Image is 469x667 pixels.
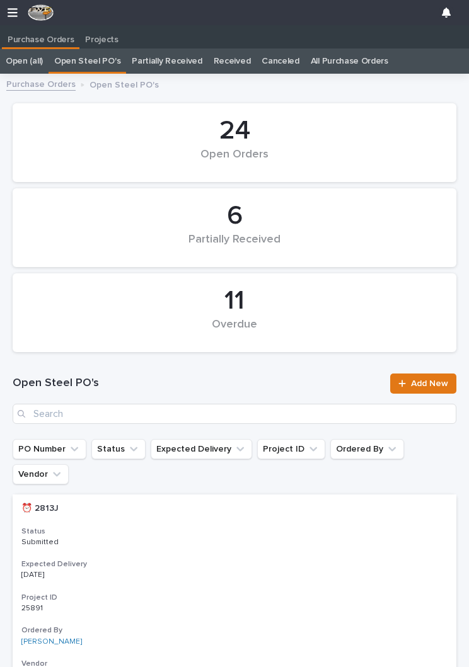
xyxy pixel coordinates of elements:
div: 24 [34,115,435,147]
img: F4NWVRlRhyjtPQOJfFs5 [28,4,54,21]
div: Open Orders [34,148,435,174]
button: Project ID [257,439,325,459]
button: Expected Delivery [151,439,252,459]
button: PO Number [13,439,86,459]
button: Vendor [13,464,69,484]
a: Canceled [262,48,299,74]
a: Partially Received [132,48,202,74]
h1: Open Steel PO's [13,376,383,391]
div: Partially Received [34,233,435,259]
a: All Purchase Orders [311,48,388,74]
p: Purchase Orders [8,25,74,45]
a: Add New [390,373,456,394]
h3: Ordered By [21,625,448,636]
h3: Project ID [21,593,448,603]
a: Projects [79,25,124,49]
button: Ordered By [330,439,404,459]
div: Overdue [34,318,435,345]
h3: Expected Delivery [21,559,448,569]
p: 25891 [21,601,45,613]
p: ⏰ 2813J [21,501,61,514]
h3: Status [21,527,448,537]
p: Projects [85,25,119,45]
button: Status [91,439,146,459]
a: Purchase Orders [6,76,76,91]
p: [DATE] [21,571,127,579]
a: Open (all) [6,48,43,74]
div: 11 [34,285,435,317]
a: Purchase Orders [2,25,79,47]
span: Add New [411,379,448,388]
a: [PERSON_NAME] [21,637,82,646]
input: Search [13,404,456,424]
a: Received [214,48,251,74]
p: Open Steel PO's [90,77,159,91]
a: Open Steel PO's [54,48,120,74]
div: 6 [34,200,435,232]
p: Submitted [21,538,127,547]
